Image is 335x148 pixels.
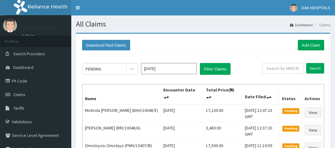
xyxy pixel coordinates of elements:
a: View [305,125,321,135]
td: [DATE] [161,104,203,122]
input: Select Month and Year [141,63,197,74]
th: Encounter Date [161,84,203,105]
span: Pending [282,108,299,114]
button: Filter Claims [200,63,231,75]
span: Claims [13,92,25,97]
img: User Image [3,19,17,32]
img: User Image [290,4,298,12]
input: Search by HMO ID [262,63,304,74]
td: [DATE] 12:37:20 GMT [242,122,279,140]
input: Search [306,63,324,74]
td: [PERSON_NAME] (RRI/10048/A) [82,122,161,140]
span: Dashboard [13,65,33,70]
span: Switch Providers [13,51,45,57]
li: Claims [313,22,330,27]
td: 17,130.00 [203,104,242,122]
a: Dashboard [290,22,313,27]
span: Pending [282,126,299,131]
th: Status [279,84,302,105]
a: Online [22,34,37,38]
div: PENDING [86,66,101,72]
a: Add Claim [298,40,324,50]
a: View [305,107,321,118]
span: OAK HOSPITALS [301,5,330,11]
th: Name [82,84,161,105]
th: Actions [302,84,324,105]
th: Total Price(₦) [203,84,242,105]
td: [DATE] [161,122,203,140]
span: Tariffs [13,105,24,111]
button: Download Paid Claims [82,40,130,50]
p: OAK HOSPITALS [22,25,60,31]
td: 3,480.00 [203,122,242,140]
th: Date Filed [242,84,279,105]
h1: All Claims [76,20,330,28]
td: [DATE] 12:47:23 GMT [242,104,279,122]
td: Motirola [PERSON_NAME] (BAH/10048/E) [82,104,161,122]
